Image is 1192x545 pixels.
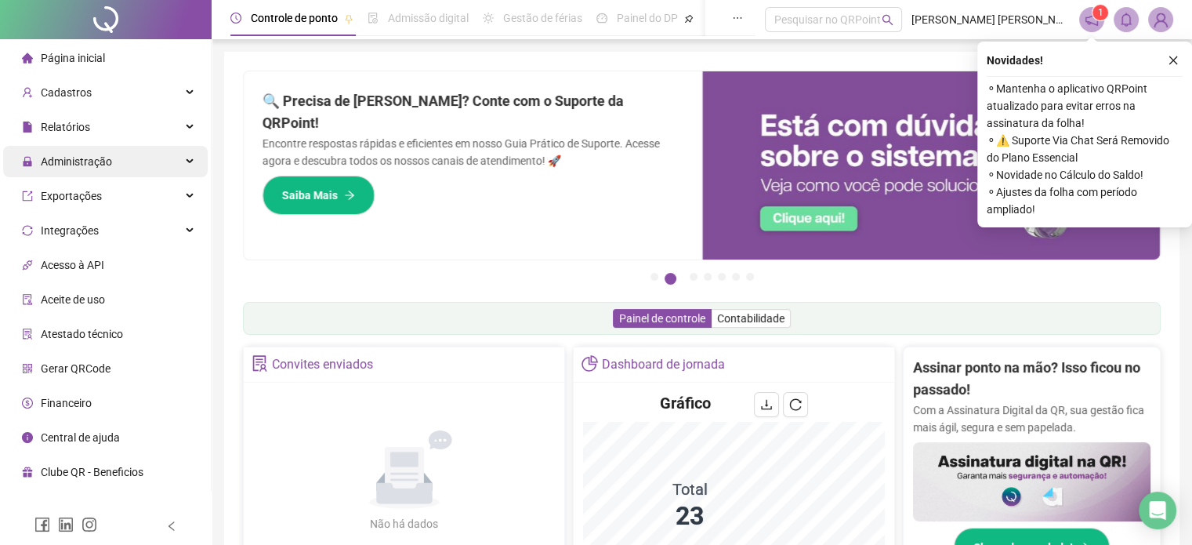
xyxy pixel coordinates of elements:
[913,442,1150,521] img: banner%2F02c71560-61a6-44d4-94b9-c8ab97240462.png
[344,14,353,24] span: pushpin
[882,14,893,26] span: search
[22,225,33,236] span: sync
[1139,492,1176,529] div: Open Intercom Messenger
[789,398,802,411] span: reload
[41,362,111,375] span: Gerar QRCode
[41,52,105,64] span: Página inicial
[746,273,754,281] button: 7
[582,355,598,372] span: pie-chart
[1119,13,1133,27] span: bell
[1098,7,1103,18] span: 1
[282,187,338,204] span: Saiba Mais
[987,80,1183,132] span: ⚬ Mantenha o aplicativo QRPoint atualizado para evitar erros na assinatura da folha!
[987,166,1183,183] span: ⚬ Novidade no Cálculo do Saldo!
[41,190,102,202] span: Exportações
[230,13,241,24] span: clock-circle
[1168,55,1179,66] span: close
[368,13,379,24] span: file-done
[22,87,33,98] span: user-add
[22,122,33,133] span: file
[41,293,105,306] span: Aceite de uso
[41,466,143,478] span: Clube QR - Beneficios
[263,176,375,215] button: Saiba Mais
[718,273,726,281] button: 5
[41,328,123,340] span: Atestado técnico
[251,12,338,24] span: Controle de ponto
[263,90,683,135] h2: 🔍 Precisa de [PERSON_NAME]? Conte com o Suporte da QRPoint!
[619,312,705,325] span: Painel de controle
[34,517,50,532] span: facebook
[41,121,90,133] span: Relatórios
[58,517,74,532] span: linkedin
[166,521,177,532] span: left
[913,357,1150,401] h2: Assinar ponto na mão? Isso ficou no passado!
[760,398,773,411] span: download
[388,12,469,24] span: Admissão digital
[41,224,99,237] span: Integrações
[22,53,33,64] span: home
[252,355,268,372] span: solution
[1149,8,1172,31] img: 46468
[263,135,683,169] p: Encontre respostas rápidas e eficientes em nosso Guia Prático de Suporte. Acesse agora e descubra...
[22,398,33,409] span: dollar
[650,273,658,281] button: 1
[22,156,33,167] span: lock
[987,132,1183,166] span: ⚬ ⚠️ Suporte Via Chat Será Removido do Plano Essencial
[1085,13,1099,27] span: notification
[22,260,33,271] span: api
[732,13,743,24] span: ellipsis
[82,517,97,532] span: instagram
[732,273,740,281] button: 6
[684,14,694,24] span: pushpin
[660,392,711,414] h4: Gráfico
[913,401,1150,436] p: Com a Assinatura Digital da QR, sua gestão fica mais ágil, segura e sem papelada.
[41,86,92,99] span: Cadastros
[704,273,712,281] button: 4
[1092,5,1108,20] sup: 1
[987,183,1183,218] span: ⚬ Ajustes da folha com período ampliado!
[717,312,784,325] span: Contabilidade
[617,12,678,24] span: Painel do DP
[602,351,725,378] div: Dashboard de jornada
[596,13,607,24] span: dashboard
[22,191,33,202] span: export
[41,397,92,409] span: Financeiro
[987,52,1043,69] span: Novidades !
[690,273,697,281] button: 3
[22,294,33,305] span: audit
[344,190,355,201] span: arrow-right
[22,432,33,443] span: info-circle
[702,71,1161,260] img: banner%2F0cf4e1f0-cb71-40ef-aa93-44bd3d4ee559.png
[503,12,582,24] span: Gestão de férias
[483,13,494,24] span: sun
[665,273,676,285] button: 2
[41,259,104,271] span: Acesso à API
[911,11,1070,28] span: [PERSON_NAME] [PERSON_NAME] - SANTOSR LOGISTICA
[41,431,120,444] span: Central de ajuda
[332,515,476,532] div: Não há dados
[22,467,33,478] span: gift
[272,351,373,378] div: Convites enviados
[41,155,112,168] span: Administração
[22,363,33,374] span: qrcode
[22,329,33,340] span: solution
